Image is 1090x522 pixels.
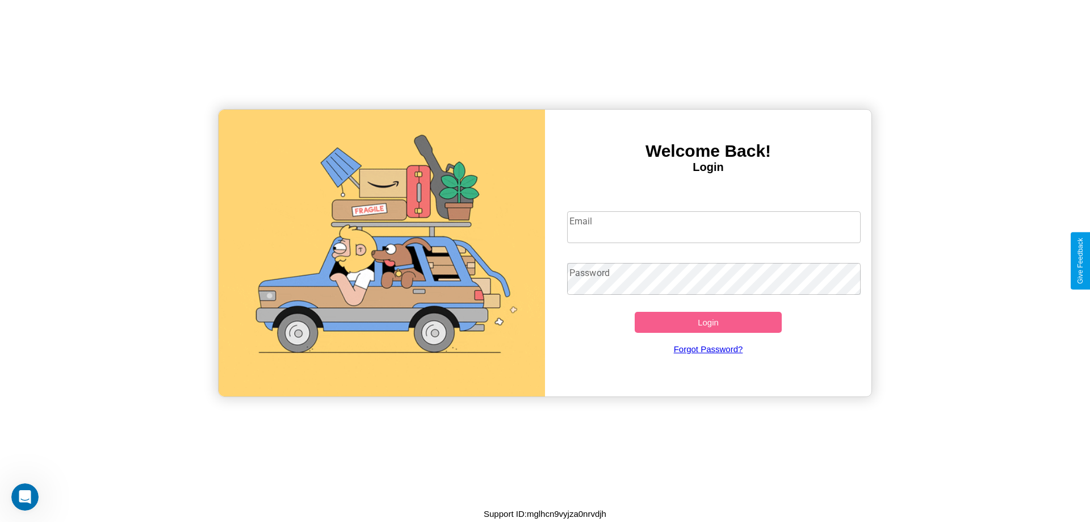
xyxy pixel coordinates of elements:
p: Support ID: mglhcn9vyjza0nrvdjh [484,506,606,521]
div: Give Feedback [1076,238,1084,284]
img: gif [219,110,545,396]
a: Forgot Password? [561,333,856,365]
button: Login [635,312,782,333]
h3: Welcome Back! [545,141,871,161]
h4: Login [545,161,871,174]
iframe: Intercom live chat [11,483,39,511]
